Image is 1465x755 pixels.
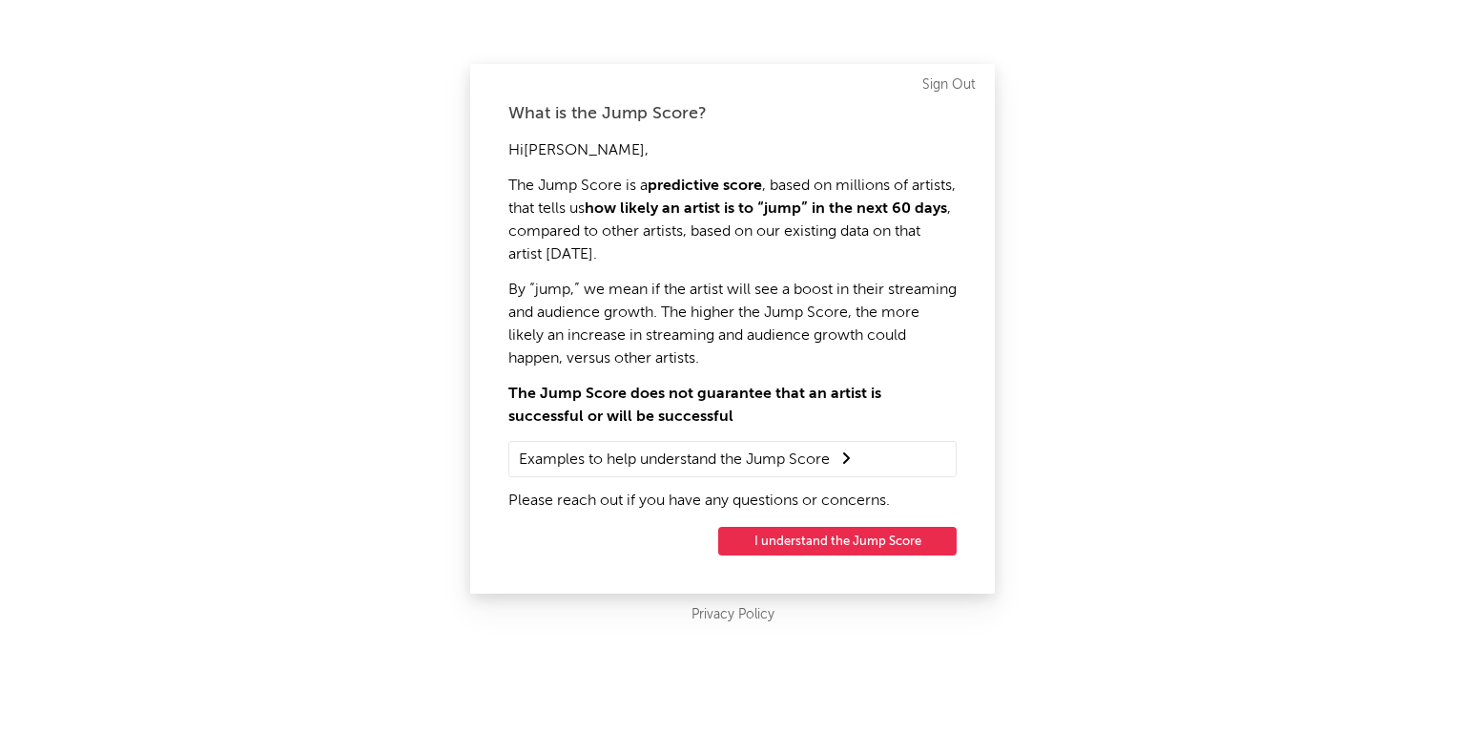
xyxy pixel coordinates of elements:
strong: The Jump Score does not guarantee that an artist is successful or will be successful [508,387,881,425]
button: I understand the Jump Score [718,527,957,556]
a: Sign Out [922,73,976,96]
summary: Examples to help understand the Jump Score [519,447,946,472]
a: Privacy Policy [691,603,774,627]
strong: how likely an artist is to “jump” in the next 60 days [585,201,947,217]
p: By “jump,” we mean if the artist will see a boost in their streaming and audience growth. The hig... [508,279,957,370]
p: Please reach out if you have any questions or concerns. [508,490,957,513]
div: What is the Jump Score? [508,102,957,125]
p: Hi [PERSON_NAME] , [508,139,957,162]
strong: predictive score [648,178,762,194]
p: The Jump Score is a , based on millions of artists, that tells us , compared to other artists, ba... [508,175,957,266]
